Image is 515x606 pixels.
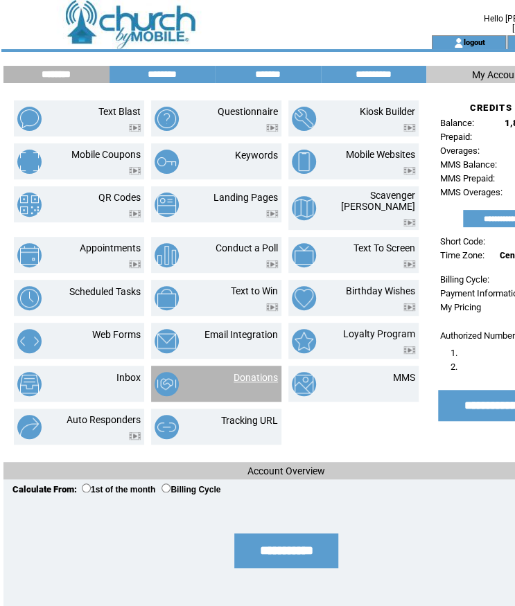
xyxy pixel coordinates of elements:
[440,145,480,156] span: Overages:
[235,150,278,161] a: Keywords
[129,432,141,440] img: video.png
[292,196,316,220] img: scavenger-hunt.png
[469,103,512,113] span: CREDITS
[71,149,141,160] a: Mobile Coupons
[360,106,415,117] a: Kiosk Builder
[440,118,474,128] span: Balance:
[266,303,278,311] img: video.png
[92,329,141,340] a: Web Forms
[353,242,415,253] a: Text To Screen
[129,210,141,217] img: video.png
[247,465,325,476] span: Account Overview
[403,260,415,268] img: video.png
[464,37,485,46] a: logout
[216,242,278,253] a: Conduct a Poll
[440,132,472,142] span: Prepaid:
[17,415,42,439] img: auto-responders.png
[266,124,278,132] img: video.png
[155,329,179,353] img: email-integration.png
[292,243,316,267] img: text-to-screen.png
[440,274,489,285] span: Billing Cycle:
[155,243,179,267] img: conduct-a-poll.png
[403,124,415,132] img: video.png
[162,485,220,494] label: Billing Cycle
[129,260,141,268] img: video.png
[292,286,316,310] img: birthday-wishes.png
[204,329,278,340] a: Email Integration
[234,372,278,383] a: Donations
[403,346,415,354] img: video.png
[17,150,42,174] img: mobile-coupons.png
[403,219,415,226] img: video.png
[80,242,141,253] a: Appointments
[440,250,485,260] span: Time Zone:
[440,302,481,312] a: My Pricing
[440,236,485,247] span: Short Code:
[221,415,278,426] a: Tracking URL
[17,286,42,310] img: scheduled-tasks.png
[155,107,179,131] img: questionnaire.png
[292,329,316,353] img: loyalty-program.png
[346,149,415,160] a: Mobile Websites
[292,107,316,131] img: kiosk-builder.png
[98,106,141,117] a: Text Blast
[213,192,278,203] a: Landing Pages
[155,415,179,439] img: tracking-url.png
[231,285,278,296] a: Text to Win
[155,372,179,396] img: donations.png
[440,173,495,184] span: MMS Prepaid:
[162,483,171,492] input: Billing Cycle
[82,483,91,492] input: 1st of the month
[155,150,179,174] img: keywords.png
[343,328,415,339] a: Loyalty Program
[453,37,464,48] img: account_icon.gif
[17,107,42,131] img: text-blast.png
[266,210,278,217] img: video.png
[129,167,141,175] img: video.png
[266,260,278,268] img: video.png
[17,243,42,267] img: appointments.png
[17,329,42,353] img: web-forms.png
[451,362,457,372] span: 2.
[17,193,42,217] img: qr-codes.png
[218,106,278,117] a: Questionnaire
[155,193,179,217] img: landing-pages.png
[12,484,77,494] span: Calculate From:
[440,159,497,170] span: MMS Balance:
[82,485,155,494] label: 1st of the month
[155,286,179,310] img: text-to-win.png
[67,414,141,425] a: Auto Responders
[17,372,42,396] img: inbox.png
[292,372,316,396] img: mms.png
[129,124,141,132] img: video.png
[403,167,415,175] img: video.png
[116,372,141,383] a: Inbox
[341,190,415,212] a: Scavenger [PERSON_NAME]
[346,285,415,296] a: Birthday Wishes
[98,192,141,203] a: QR Codes
[451,348,457,358] span: 1.
[403,303,415,311] img: video.png
[69,286,141,297] a: Scheduled Tasks
[393,372,415,383] a: MMS
[440,187,503,197] span: MMS Overages:
[292,150,316,174] img: mobile-websites.png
